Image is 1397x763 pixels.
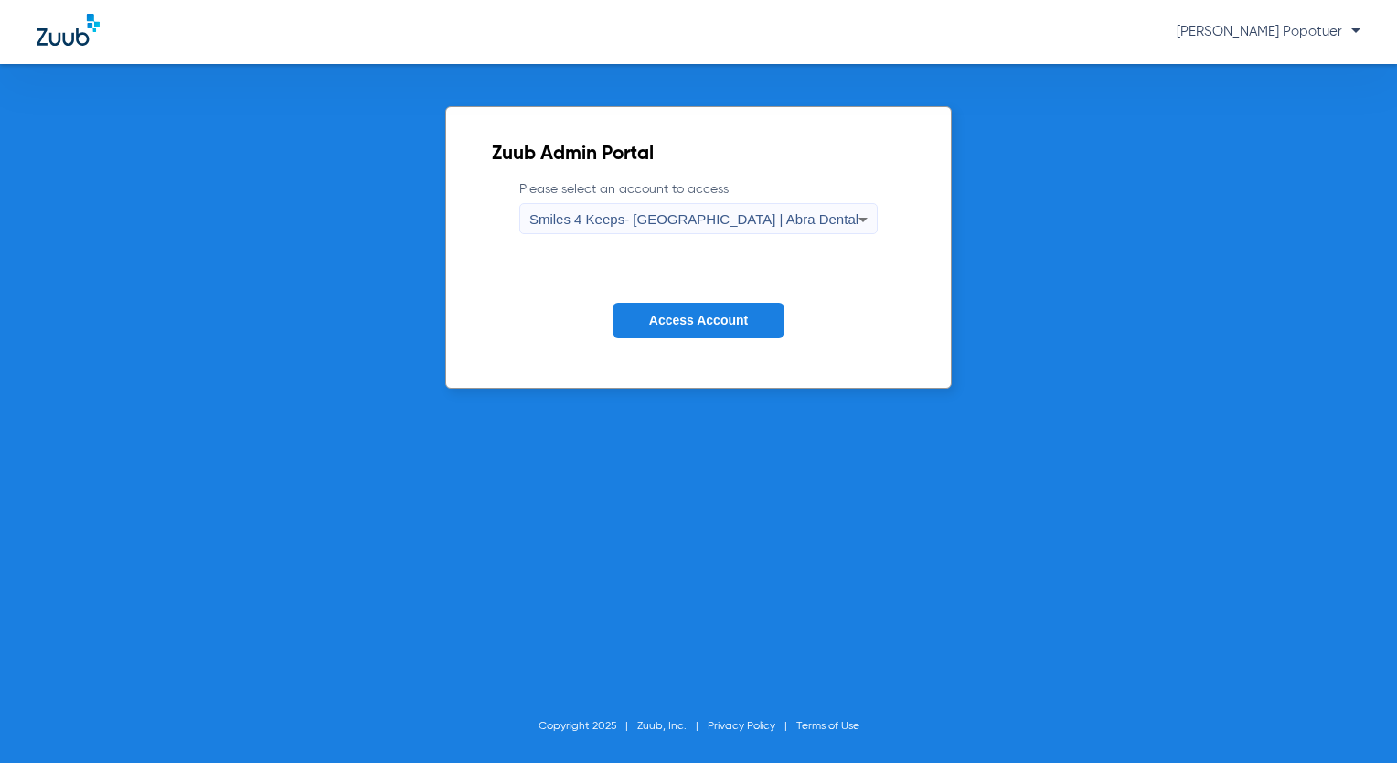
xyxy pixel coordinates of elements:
[539,717,637,736] li: Copyright 2025
[1177,25,1360,38] span: [PERSON_NAME] Popotuer
[637,717,708,736] li: Zuub, Inc.
[519,180,878,234] label: Please select an account to access
[37,14,100,46] img: Zuub Logo
[613,303,784,339] button: Access Account
[529,211,858,227] span: Smiles 4 Keeps- [GEOGRAPHIC_DATA] | Abra Dental
[708,721,775,732] a: Privacy Policy
[492,145,905,164] h2: Zuub Admin Portal
[796,721,859,732] a: Terms of Use
[649,313,748,328] span: Access Account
